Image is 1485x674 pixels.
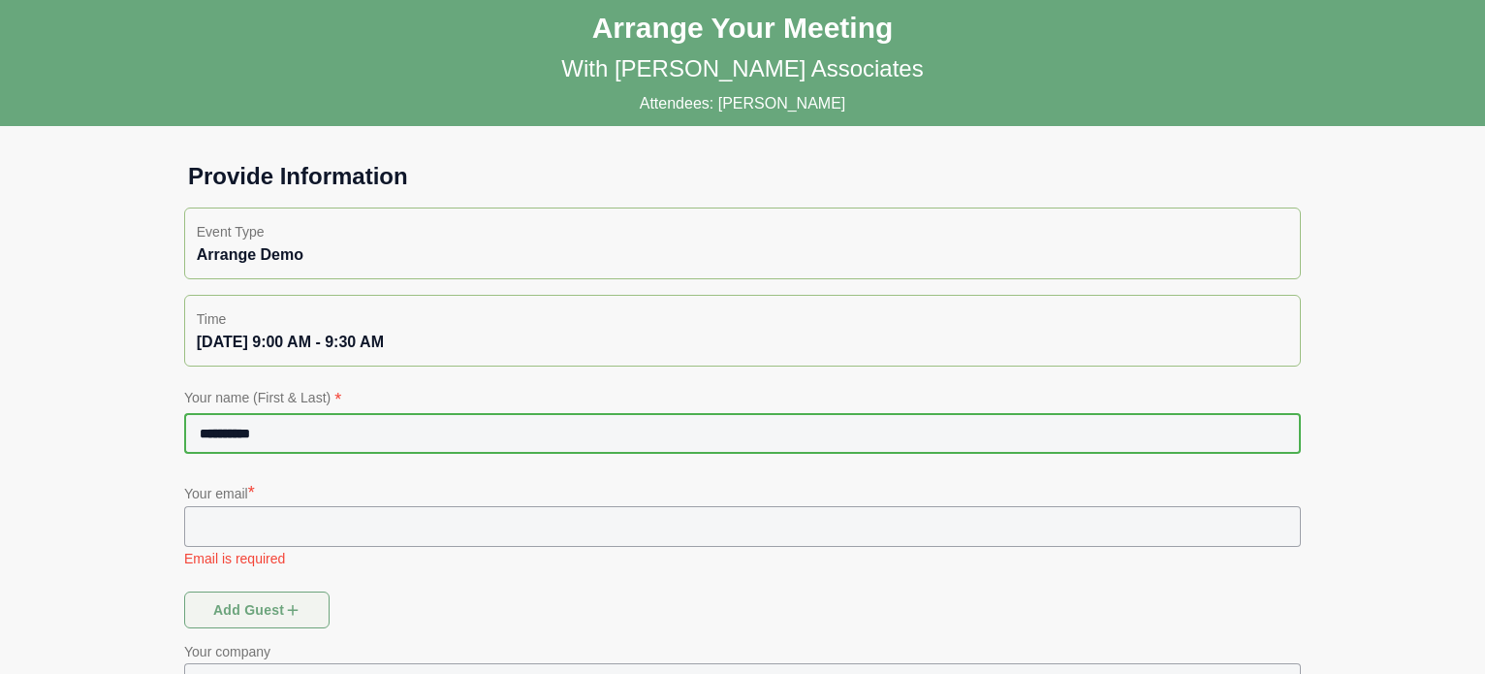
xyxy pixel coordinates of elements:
span: Add guest [212,592,302,628]
p: Your name (First & Last) [184,386,1301,413]
p: Event Type [197,220,1288,243]
h1: Arrange Your Meeting [592,11,894,46]
div: Arrange Demo [197,243,1288,267]
button: Add guest [184,592,330,628]
p: Time [197,307,1288,331]
h1: Provide Information [173,161,1312,192]
p: Attendees: [PERSON_NAME] [640,92,846,115]
div: [DATE] 9:00 AM - 9:30 AM [197,331,1288,354]
p: Email is required [184,549,1301,568]
p: Your company [184,640,1301,663]
p: Your email [184,479,1301,506]
p: With [PERSON_NAME] Associates [561,53,923,84]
